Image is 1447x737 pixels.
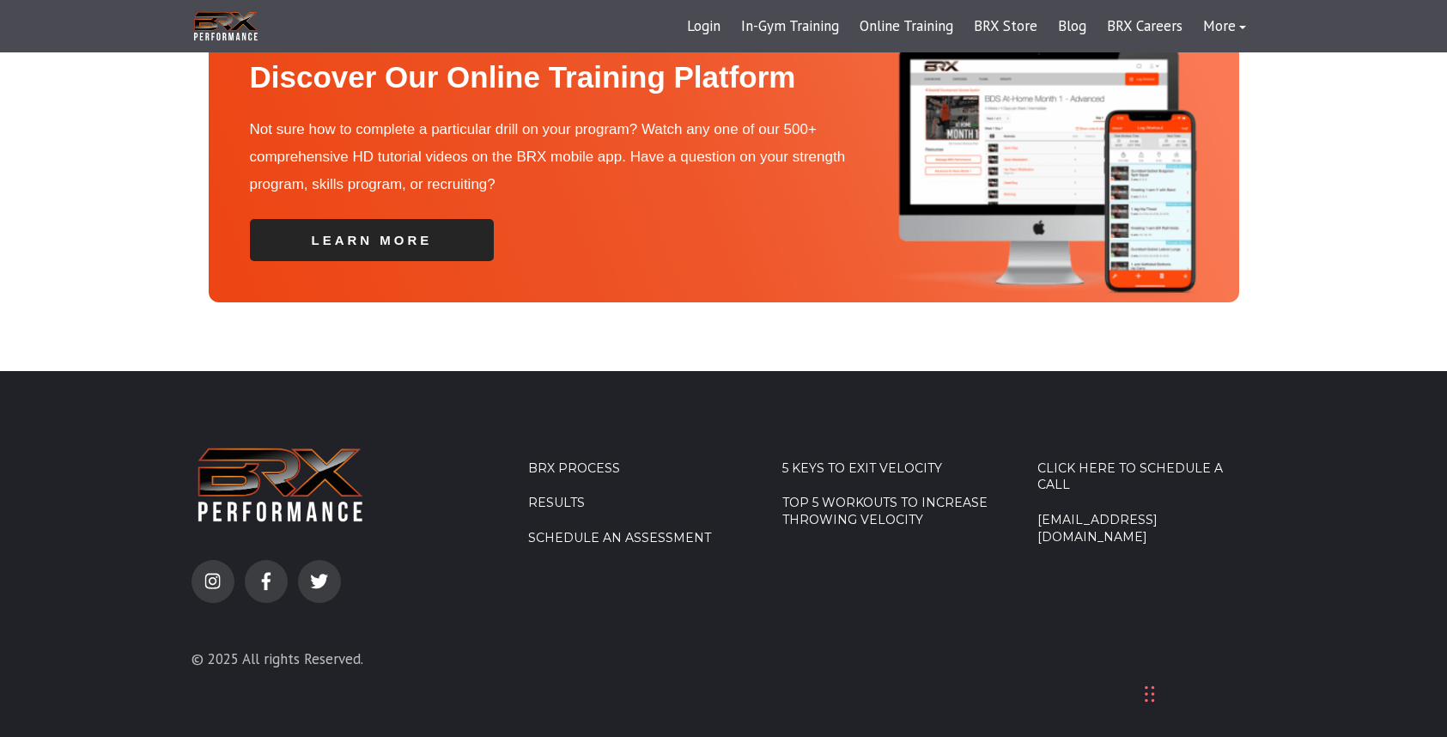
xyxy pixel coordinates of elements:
[1145,668,1155,720] div: Drag
[782,460,1001,547] div: Navigation Menu
[192,645,463,673] p: © 2025 All rights Reserved.
[192,440,369,530] img: BRX Transparent Logo-2
[782,495,1001,528] a: Top 5 Workouts to Increase Throwing Velocity
[677,6,731,47] a: Login
[731,6,849,47] a: In-Gym Training
[528,530,747,547] a: Schedule an Assessment
[528,495,747,512] a: Results
[1097,6,1193,47] a: BRX Careers
[528,460,747,478] a: BRX Process
[964,6,1048,47] a: BRX Store
[298,560,341,603] a: twitter
[528,460,747,565] div: Navigation Menu
[192,560,234,603] a: instagram
[1193,6,1256,47] a: More
[677,6,1256,47] div: Navigation Menu
[782,460,1001,478] a: 5 Keys to Exit Velocity
[245,560,288,603] a: facebook-f
[1037,460,1256,494] a: Click Here To Schedule A Call
[1037,512,1256,545] a: [EMAIL_ADDRESS][DOMAIN_NAME]
[250,60,796,94] span: Discover Our Online Training Platform
[192,9,260,44] img: BRX Transparent Logo-2
[849,6,964,47] a: Online Training
[250,219,495,261] a: learn more
[1037,460,1256,563] div: Navigation Menu
[1136,559,1447,737] iframe: Chat Widget
[250,121,846,193] span: Not sure how to complete a particular drill on your program? Watch any one of our 500+ comprehens...
[1048,6,1097,47] a: Blog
